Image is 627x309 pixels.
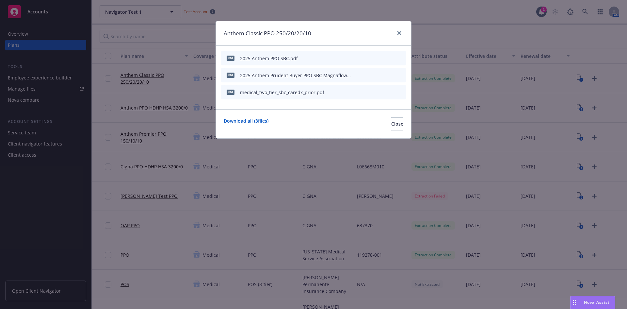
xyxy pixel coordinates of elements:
[224,29,311,38] h1: Anthem Classic PPO 250/20/20/10
[570,296,615,309] button: Nova Assist
[387,71,393,80] button: preview file
[387,88,393,97] button: preview file
[391,117,403,130] button: Close
[240,55,298,62] div: 2025 Anthem PPO SBC.pdf
[377,71,382,80] button: download file
[377,88,382,97] button: download file
[398,54,403,63] button: archive file
[391,121,403,127] span: Close
[227,56,234,60] span: pdf
[240,89,324,96] div: medical_two_tier_sbc_caredx_prior.pdf
[395,29,403,37] a: close
[227,73,234,77] span: pdf
[363,71,371,80] button: start extraction
[377,54,382,63] button: download file
[227,90,234,94] span: pdf
[224,117,268,130] a: Download all ( 3 files)
[363,88,371,97] button: start extraction
[363,54,371,63] button: start extraction
[398,88,403,97] button: archive file
[571,296,579,309] div: Drag to move
[387,54,393,63] button: preview file
[240,72,352,79] div: 2025 Anthem Prudent Buyer PPO SBC Magnaflow.pdf
[398,71,403,80] button: archive file
[584,300,610,305] span: Nova Assist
